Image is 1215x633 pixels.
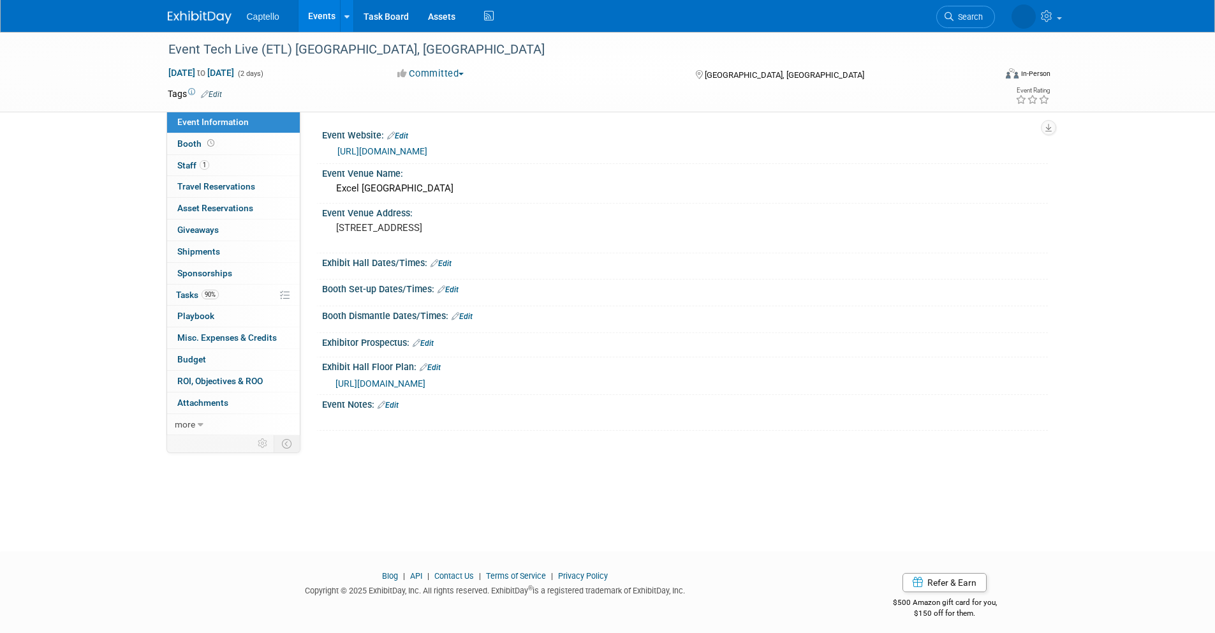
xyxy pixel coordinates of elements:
span: Staff [177,160,209,170]
div: Event Venue Name: [322,164,1048,180]
span: (2 days) [237,70,263,78]
a: Search [936,6,995,28]
div: Event Rating [1015,87,1050,94]
div: Exhibit Hall Dates/Times: [322,253,1048,270]
button: Committed [393,67,469,80]
a: Asset Reservations [167,198,300,219]
div: Event Notes: [322,395,1048,412]
a: Staff1 [167,155,300,176]
div: $150 off for them. [842,608,1048,619]
a: Edit [452,312,473,321]
span: | [400,571,408,581]
span: Shipments [177,246,220,257]
span: 90% [202,290,219,299]
td: Tags [168,87,222,100]
div: Event Website: [322,126,1048,142]
sup: ® [528,585,533,592]
span: [DATE] [DATE] [168,67,235,78]
span: Captello [247,11,279,22]
a: Edit [431,259,452,268]
a: Refer & Earn [902,573,987,592]
div: Exhibitor Prospectus: [322,333,1048,350]
a: Attachments [167,392,300,413]
span: Event Information [177,117,249,127]
a: Misc. Expenses & Credits [167,327,300,348]
td: Personalize Event Tab Strip [252,435,274,452]
img: Mackenzie Hood [1012,4,1036,29]
a: Budget [167,349,300,370]
a: Edit [438,285,459,294]
span: | [424,571,432,581]
div: Excel [GEOGRAPHIC_DATA] [332,179,1038,198]
a: Event Information [167,112,300,133]
pre: [STREET_ADDRESS] [336,222,610,234]
a: Tasks90% [167,285,300,306]
span: [GEOGRAPHIC_DATA], [GEOGRAPHIC_DATA] [705,70,864,80]
span: Giveaways [177,225,219,235]
div: In-Person [1020,69,1050,78]
div: Event Format [920,66,1051,86]
a: Edit [378,401,399,410]
span: ROI, Objectives & ROO [177,376,263,386]
span: Budget [177,354,206,364]
a: Playbook [167,306,300,327]
a: Edit [201,90,222,99]
a: Edit [420,363,441,372]
div: Booth Set-up Dates/Times: [322,279,1048,296]
td: Toggle Event Tabs [274,435,300,452]
img: ExhibitDay [168,11,232,24]
a: Blog [382,571,398,581]
a: Travel Reservations [167,176,300,197]
span: Playbook [177,311,214,321]
a: [URL][DOMAIN_NAME] [335,378,425,389]
span: Attachments [177,398,228,408]
span: Asset Reservations [177,203,253,213]
div: Booth Dismantle Dates/Times: [322,306,1048,323]
a: Giveaways [167,220,300,241]
div: Event Tech Live (ETL) [GEOGRAPHIC_DATA], [GEOGRAPHIC_DATA] [164,38,976,61]
img: Format-Inperson.png [1006,68,1019,78]
span: Booth not reserved yet [205,138,217,148]
a: Contact Us [434,571,474,581]
div: $500 Amazon gift card for you, [842,589,1048,618]
div: Event Venue Address: [322,204,1048,220]
a: ROI, Objectives & ROO [167,371,300,392]
a: [URL][DOMAIN_NAME] [337,146,427,156]
span: Search [954,12,983,22]
a: Privacy Policy [558,571,608,581]
span: Tasks [176,290,219,300]
span: | [548,571,556,581]
span: to [195,68,207,78]
a: Edit [387,131,408,140]
span: Booth [177,138,217,149]
span: 1 [200,160,209,170]
div: Copyright © 2025 ExhibitDay, Inc. All rights reserved. ExhibitDay is a registered trademark of Ex... [168,582,823,597]
span: Sponsorships [177,268,232,278]
a: API [410,571,422,581]
a: Terms of Service [486,571,546,581]
span: more [175,419,195,429]
a: Shipments [167,241,300,262]
a: Booth [167,133,300,154]
a: Edit [413,339,434,348]
span: Misc. Expenses & Credits [177,332,277,343]
a: more [167,414,300,435]
span: | [476,571,484,581]
div: Exhibit Hall Floor Plan: [322,357,1048,374]
a: Sponsorships [167,263,300,284]
span: Travel Reservations [177,181,255,191]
